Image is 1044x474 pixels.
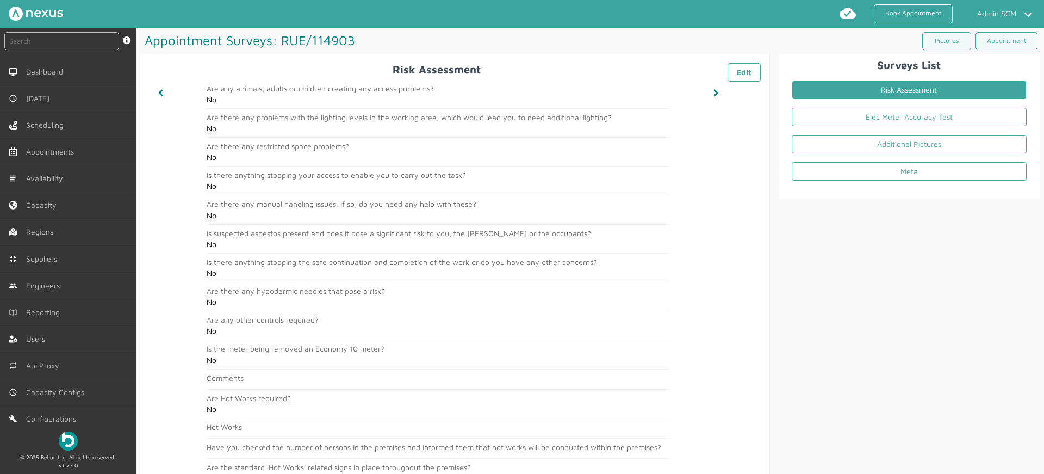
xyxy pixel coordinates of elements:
h2: Risk Assessment ️️️ [149,63,761,76]
img: md-list.svg [9,174,17,183]
h2: Is the meter being removed an Economy 10 meter? [207,344,669,353]
a: Additional Pictures [792,135,1027,153]
h2: Hot Works [207,423,669,432]
h2: Comments [207,374,669,383]
h2: Have you checked the number of persons in the premises and informed them that hot works will be c... [207,443,669,452]
h2: No [207,153,669,162]
img: capacity-left-menu.svg [9,201,17,210]
span: Reporting [26,308,64,317]
h2: Surveys List [783,59,1035,71]
a: Book Appointment [874,4,953,23]
img: user-left-menu.svg [9,335,17,343]
h2: No [207,240,669,249]
h2: No [207,95,669,104]
h2: No [207,356,669,365]
img: Beboc Logo [59,432,78,451]
span: Engineers [26,281,64,290]
h2: Are there any manual handling issues. If so, do you need any help with these? [207,200,669,208]
h2: No [207,124,669,133]
h2: Are there any hypodermic needles that pose a risk? [207,287,669,296]
span: Availability [26,174,67,183]
span: Configurations [26,415,80,423]
h2: Is there anything stopping the safe continuation and completion of the work or do you have any ot... [207,258,669,267]
a: Elec Meter Accuracy Test [792,108,1027,126]
img: md-time.svg [9,94,17,103]
h2: No [207,405,669,414]
a: Meta [792,162,1027,181]
img: scheduling-left-menu.svg [9,121,17,130]
input: Search by: Ref, PostCode, MPAN, MPRN, Account, Customer [4,32,119,50]
h2: Are the standard 'Hot Works' related signs in place throughout the premises? [207,463,669,472]
span: Scheduling [26,121,68,130]
img: md-repeat.svg [9,361,17,370]
a: Appointment [975,32,1037,50]
img: md-people.svg [9,281,17,290]
h2: Is there anything stopping your access to enable you to carry out the task? [207,171,669,180]
span: Appointments [26,147,78,156]
img: md-contract.svg [9,255,17,263]
h2: No [207,269,669,278]
h2: Are Hot Works required? [207,394,669,403]
img: md-cloud-done.svg [839,4,856,22]
img: Nexus [9,7,63,21]
h2: Are there any restricted space problems? [207,142,669,151]
a: Edit [728,63,761,82]
h2: Are any animals, adults or children creating any access problems? [207,84,669,93]
h2: Are any other controls required? [207,316,669,324]
span: Api Proxy [26,361,64,370]
h2: No [207,327,669,335]
img: md-build.svg [9,415,17,423]
img: appointments-left-menu.svg [9,147,17,156]
span: Capacity [26,201,61,210]
a: Risk Assessment [792,81,1027,99]
h2: No [207,182,669,190]
a: Pictures [922,32,971,50]
img: md-time.svg [9,388,17,397]
span: Regions [26,227,58,236]
img: regions.left-menu.svg [9,227,17,236]
h2: Are there any problems with the lighting levels in the working area, which would lead you to need... [207,113,669,122]
img: md-desktop.svg [9,67,17,76]
span: Users [26,335,49,343]
span: Suppliers [26,255,61,263]
span: Capacity Configs [26,388,89,397]
span: Dashboard [26,67,67,76]
h2: No [207,211,669,220]
h2: No [207,298,669,306]
img: md-book.svg [9,308,17,317]
span: [DATE] [26,94,54,103]
h2: Is suspected asbestos present and does it pose a significant risk to you, the [PERSON_NAME] or th... [207,229,669,238]
h1: Appointment Surveys: RUE/114903 ️️️ [140,28,590,53]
